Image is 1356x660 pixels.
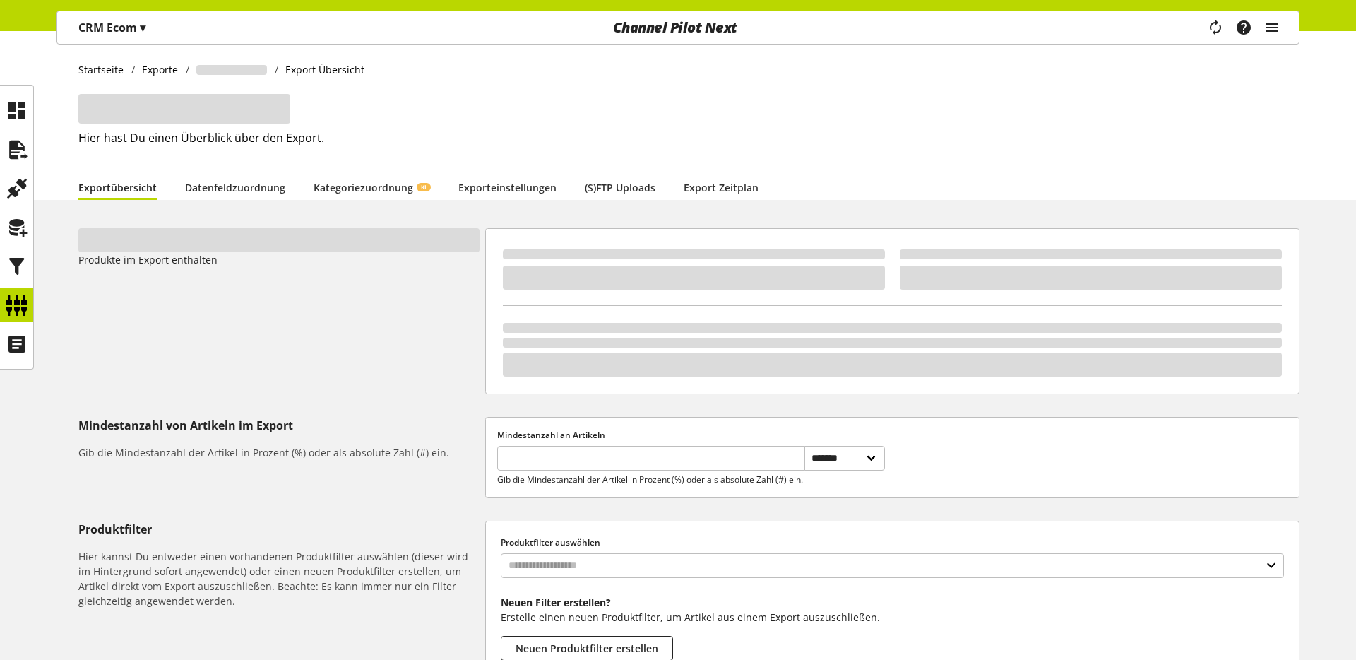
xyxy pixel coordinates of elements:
a: KategoriezuordnungKI [314,180,430,195]
h6: Gib die Mindestanzahl der Artikel in Prozent (%) oder als absolute Zahl (#) ein. [78,445,480,460]
span: ▾ [140,20,145,35]
a: Datenfeldzuordnung [185,180,285,195]
a: Export Zeitplan [684,180,759,195]
label: Produktfilter auswählen [501,536,1284,549]
p: Erstelle einen neuen Produktfilter, um Artikel aus einem Export auszuschließen. [501,610,1284,625]
nav: main navigation [56,11,1299,45]
h2: Hier hast Du einen Überblick über den Export. [78,129,1299,146]
h5: Mindestanzahl von Artikeln im Export [78,417,480,434]
a: Exporte [135,62,186,77]
a: Exportübersicht [78,180,157,195]
span: Neuen Produktfilter erstellen [516,641,658,656]
h6: Hier kannst Du entweder einen vorhandenen Produktfilter auswählen (dieser wird im Hintergrund sof... [78,549,480,608]
a: Startseite [78,62,131,77]
h5: Produktfilter [78,521,480,538]
b: Neuen Filter erstellen? [501,596,611,609]
span: Exporte [142,62,178,77]
span: KI [421,183,427,191]
p: Produkte im Export enthalten [78,252,480,267]
a: Exporteinstellungen [458,180,557,195]
span: Startseite [78,62,124,77]
a: (S)FTP Uploads [585,180,655,195]
label: Mindestanzahl an Artikeln [497,429,885,442]
p: Gib die Mindestanzahl der Artikel in Prozent (%) oder als absolute Zahl (#) ein. [497,473,804,486]
p: CRM Ecom [78,19,145,36]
